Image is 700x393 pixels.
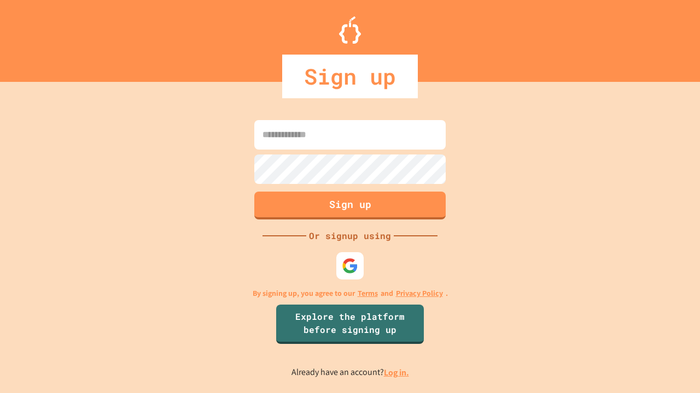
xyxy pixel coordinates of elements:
[396,288,443,299] a: Privacy Policy
[384,367,409,378] a: Log in.
[306,229,394,242] div: Or signup using
[253,288,448,299] p: By signing up, you agree to our and .
[254,192,446,219] button: Sign up
[282,55,418,98] div: Sign up
[276,305,424,344] a: Explore the platform before signing up
[339,16,361,44] img: Logo.svg
[291,366,409,379] p: Already have an account?
[654,349,689,382] iframe: chat widget
[358,288,378,299] a: Terms
[342,258,358,274] img: google-icon.svg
